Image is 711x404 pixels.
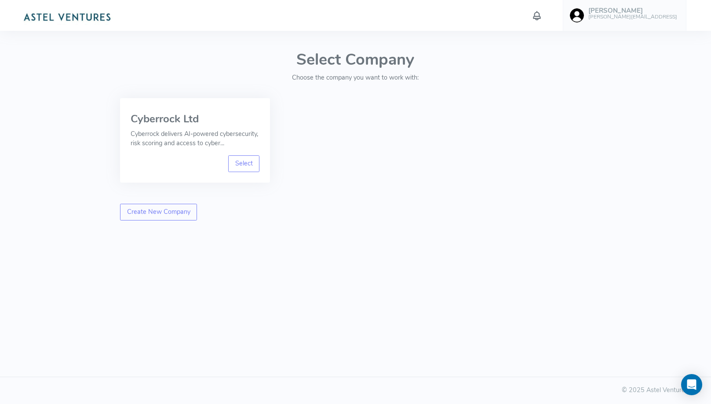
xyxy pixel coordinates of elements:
[120,204,197,220] a: Create New Company
[588,14,677,20] h6: [PERSON_NAME][EMAIL_ADDRESS]
[120,51,591,69] h1: Select Company
[588,7,677,15] h5: [PERSON_NAME]
[11,386,700,395] div: © 2025 Astel Ventures Ltd.
[131,129,259,148] p: Cyberrock delivers AI-powered cybersecurity, risk scoring and access to cyber...
[681,374,702,395] div: Open Intercom Messenger
[131,113,259,125] h3: Cyberrock Ltd
[228,155,259,172] a: Select
[120,73,591,83] p: Choose the company you want to work with:
[570,8,584,22] img: user-image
